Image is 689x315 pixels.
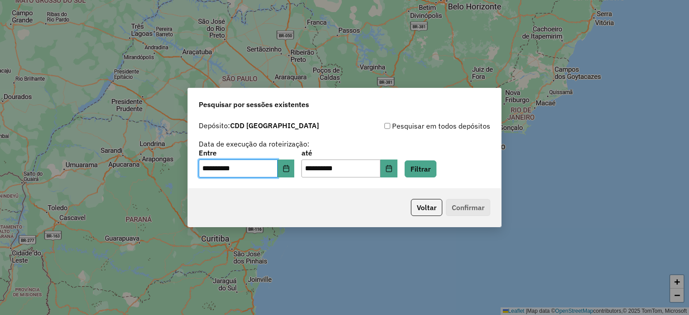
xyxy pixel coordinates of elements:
label: até [301,147,397,158]
button: Choose Date [278,160,295,177]
strong: CDD [GEOGRAPHIC_DATA] [230,121,319,130]
label: Depósito: [199,120,319,131]
button: Filtrar [405,160,436,177]
button: Voltar [411,199,442,216]
span: Pesquisar por sessões existentes [199,99,309,110]
label: Data de execução da roteirização: [199,138,310,149]
button: Choose Date [380,160,397,177]
label: Entre [199,147,294,158]
div: Pesquisar em todos depósitos [344,121,490,131]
